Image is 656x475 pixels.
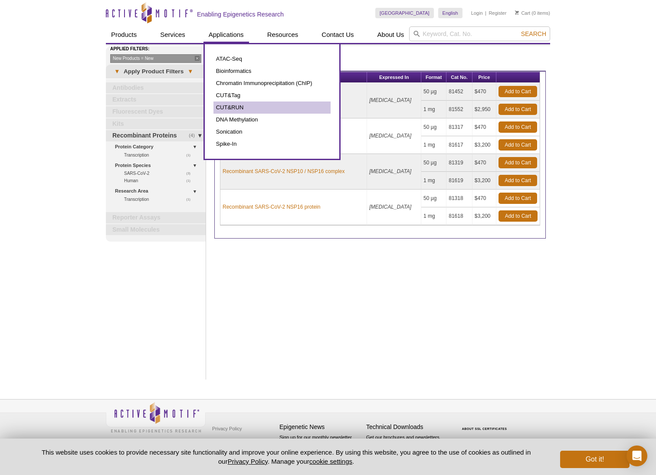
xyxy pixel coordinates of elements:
a: Register [489,10,506,16]
a: Add to Cart [499,193,537,204]
a: Small Molecules [106,224,206,236]
th: Expressed In [367,72,421,83]
a: Bioinformatics [213,65,331,77]
table: Click to Verify - This site chose Symantec SSL for secure e-commerce and confidential communicati... [453,415,518,434]
td: 81618 [446,207,472,225]
a: Fluorescent Dyes [106,106,206,118]
span: (1) [186,196,195,203]
a: New Products = New [110,54,201,63]
a: Add to Cart [499,139,537,151]
a: Protein Species [115,161,200,170]
p: This website uses cookies to provide necessary site functionality and improve your online experie... [26,448,546,466]
a: Add to Cart [499,86,537,97]
span: (1) [186,151,195,159]
td: 81319 [446,154,472,172]
td: 1 mg [421,136,446,154]
td: $470 [472,118,496,136]
a: Kits [106,118,206,130]
i: [MEDICAL_DATA] [369,204,411,210]
td: $470 [472,190,496,207]
a: Products [106,26,142,43]
img: Active Motif, [106,400,206,435]
td: $470 [472,154,496,172]
td: $3,200 [472,172,496,190]
td: 1 mg [421,172,446,190]
td: 50 µg [421,190,446,207]
a: Protein Category [115,142,200,151]
span: Search [521,30,546,37]
a: About Us [372,26,410,43]
td: 81317 [446,118,472,136]
p: Sign up for our monthly newsletter highlighting recent publications in the field of epigenetics. [279,434,362,463]
button: Search [518,30,549,38]
td: 50 µg [421,118,446,136]
a: Privacy Policy [228,458,268,465]
span: ▾ [110,68,124,75]
td: 81617 [446,136,472,154]
a: Recombinant SARS-CoV-2 NSP10 / NSP16 complex [223,167,344,175]
h4: Applied Filters: [110,46,206,52]
td: $3,200 [472,207,496,225]
a: CUT&Tag [213,89,331,102]
th: Format [421,72,446,83]
a: Privacy Policy [210,422,244,435]
a: Cart [515,10,530,16]
td: 81318 [446,190,472,207]
a: (1)Transcription [124,196,195,203]
button: cookie settings [309,458,352,465]
a: Extracts [106,94,206,105]
td: 1 mg [421,101,446,118]
a: Sonication [213,126,331,138]
a: Resources [262,26,304,43]
a: Add to Cart [499,104,537,115]
p: Get our brochures and newsletters, or request them by mail. [366,434,449,456]
span: (1) [186,177,195,184]
a: Applications [203,26,249,43]
th: Cat No. [446,72,472,83]
a: Add to Cart [499,157,537,168]
a: Contact Us [316,26,359,43]
a: (4)Recombinant Proteins [106,130,206,141]
i: [MEDICAL_DATA] [369,168,411,174]
li: | [485,8,486,18]
a: Terms & Conditions [210,435,256,448]
a: (1)Human [124,177,195,184]
a: [GEOGRAPHIC_DATA] [375,8,434,18]
td: 81452 [446,83,472,101]
a: Research Area [115,187,200,196]
a: Chromatin Immunoprecipitation (ChIP) [213,77,331,89]
td: $2,950 [472,101,496,118]
th: Price [472,72,496,83]
a: ▾Apply Product Filters▾ [106,65,206,79]
span: (4) [189,130,200,141]
a: Login [471,10,483,16]
li: (0 items) [515,8,550,18]
td: 50 µg [421,83,446,101]
span: ▾ [184,68,197,75]
td: $470 [472,83,496,101]
a: ABOUT SSL CERTIFICATES [462,427,507,430]
i: [MEDICAL_DATA] [369,97,411,103]
a: CUT&RUN [213,102,331,114]
a: Add to Cart [499,175,537,186]
td: 1 mg [421,207,446,225]
td: 50 µg [421,154,446,172]
h2: Enabling Epigenetics Research [197,10,284,18]
a: Services [155,26,190,43]
div: Open Intercom Messenger [626,446,647,466]
a: DNA Methylation [213,114,331,126]
td: $3,200 [472,136,496,154]
td: 81552 [446,101,472,118]
button: Got it! [560,451,630,468]
td: 81619 [446,172,472,190]
a: Spike-In [213,138,331,150]
a: (3)SARS-CoV-2 [124,170,195,177]
i: [MEDICAL_DATA] [369,133,411,139]
h4: Technical Downloads [366,423,449,431]
a: Reporter Assays [106,212,206,223]
input: Keyword, Cat. No. [409,26,550,41]
img: Your Cart [515,10,519,15]
h4: Epigenetic News [279,423,362,431]
a: Add to Cart [499,121,537,133]
a: Antibodies [106,82,206,94]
